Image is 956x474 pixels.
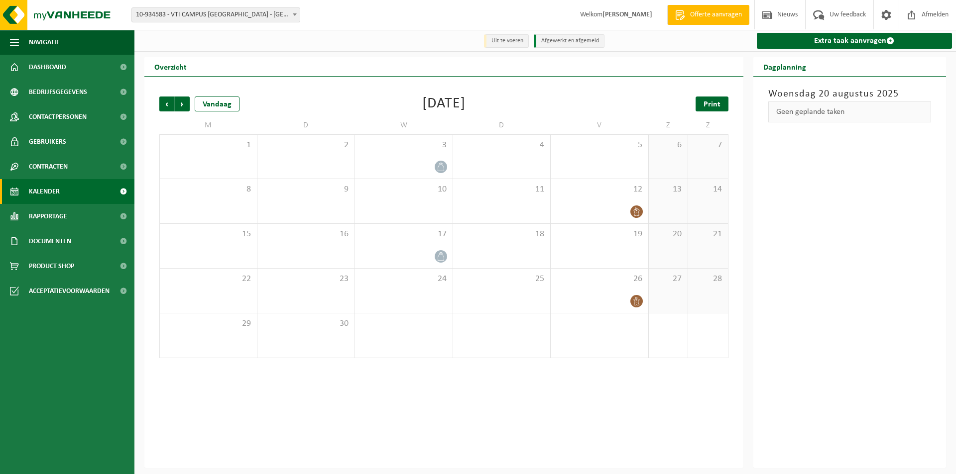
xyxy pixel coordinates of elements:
[175,96,190,111] span: Volgende
[551,116,649,134] td: V
[602,11,652,18] strong: [PERSON_NAME]
[29,154,68,179] span: Contracten
[195,96,239,111] div: Vandaag
[693,184,722,195] span: 14
[693,229,722,240] span: 21
[262,184,350,195] span: 9
[29,229,71,254] span: Documenten
[654,184,683,195] span: 13
[458,140,546,151] span: 4
[165,318,252,329] span: 29
[667,5,749,25] a: Offerte aanvragen
[693,140,722,151] span: 7
[696,96,728,111] a: Print
[768,101,932,122] div: Geen geplande taken
[29,129,66,154] span: Gebruikers
[768,87,932,101] h3: Woensdag 20 augustus 2025
[29,279,110,303] span: Acceptatievoorwaarden
[355,116,453,134] td: W
[29,80,87,104] span: Bedrijfsgegevens
[458,274,546,284] span: 25
[131,7,300,22] span: 10-934583 - VTI CAMPUS ZEEBRUGGE - ZEEBRUGGE
[29,254,74,279] span: Product Shop
[29,30,60,55] span: Navigatie
[422,96,466,111] div: [DATE]
[360,229,448,240] span: 17
[360,184,448,195] span: 10
[484,34,529,48] li: Uit te voeren
[757,33,953,49] a: Extra taak aanvragen
[29,55,66,80] span: Dashboard
[262,318,350,329] span: 30
[165,140,252,151] span: 1
[360,140,448,151] span: 3
[556,140,643,151] span: 5
[556,184,643,195] span: 12
[453,116,551,134] td: D
[556,274,643,284] span: 26
[556,229,643,240] span: 19
[165,184,252,195] span: 8
[159,96,174,111] span: Vorige
[360,274,448,284] span: 24
[753,57,816,76] h2: Dagplanning
[534,34,604,48] li: Afgewerkt en afgemeld
[144,57,197,76] h2: Overzicht
[649,116,689,134] td: Z
[257,116,356,134] td: D
[654,140,683,151] span: 6
[132,8,300,22] span: 10-934583 - VTI CAMPUS ZEEBRUGGE - ZEEBRUGGE
[654,229,683,240] span: 20
[654,274,683,284] span: 27
[458,184,546,195] span: 11
[262,140,350,151] span: 2
[159,116,257,134] td: M
[688,116,728,134] td: Z
[688,10,744,20] span: Offerte aanvragen
[29,204,67,229] span: Rapportage
[262,274,350,284] span: 23
[458,229,546,240] span: 18
[29,179,60,204] span: Kalender
[29,104,87,129] span: Contactpersonen
[262,229,350,240] span: 16
[165,229,252,240] span: 15
[693,274,722,284] span: 28
[704,100,720,108] span: Print
[165,274,252,284] span: 22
